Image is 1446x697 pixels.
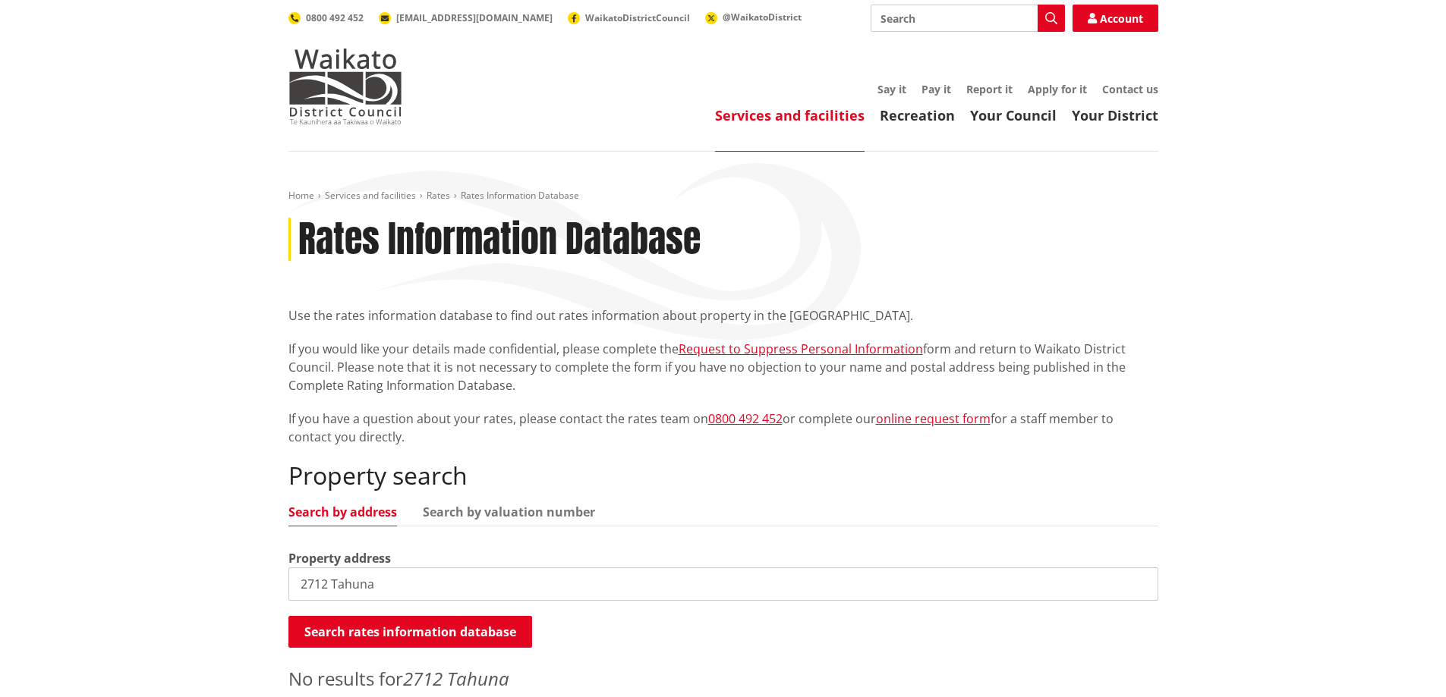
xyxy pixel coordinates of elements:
a: Say it [877,82,906,96]
a: Your District [1072,106,1158,124]
a: Services and facilities [325,189,416,202]
a: WaikatoDistrictCouncil [568,11,690,24]
span: 0800 492 452 [306,11,364,24]
span: @WaikatoDistrict [723,11,802,24]
a: Recreation [880,106,955,124]
p: If you have a question about your rates, please contact the rates team on or complete our for a s... [288,410,1158,446]
a: Account [1073,5,1158,32]
label: Property address [288,549,391,567]
a: Report it [966,82,1013,96]
span: Rates Information Database [461,189,579,202]
a: Your Council [970,106,1057,124]
a: Search by address [288,506,397,518]
a: online request form [876,410,991,427]
a: Pay it [921,82,951,96]
input: e.g. Duke Street NGARUAWAHIA [288,567,1158,601]
a: Home [288,189,314,202]
p: Use the rates information database to find out rates information about property in the [GEOGRAPHI... [288,306,1158,325]
a: 0800 492 452 [708,410,783,427]
p: No results for [288,665,1158,692]
iframe: Messenger Launcher [1376,633,1431,688]
em: 2712 Tahuna [403,666,509,691]
a: Contact us [1102,82,1158,96]
a: [EMAIL_ADDRESS][DOMAIN_NAME] [379,11,553,24]
a: Apply for it [1028,82,1087,96]
span: [EMAIL_ADDRESS][DOMAIN_NAME] [396,11,553,24]
nav: breadcrumb [288,190,1158,203]
a: Search by valuation number [423,506,595,518]
span: WaikatoDistrictCouncil [585,11,690,24]
a: Services and facilities [715,106,865,124]
a: Rates [427,189,450,202]
a: @WaikatoDistrict [705,11,802,24]
p: If you would like your details made confidential, please complete the form and return to Waikato ... [288,340,1158,394]
img: Waikato District Council - Te Kaunihera aa Takiwaa o Waikato [288,49,402,124]
button: Search rates information database [288,616,532,648]
h2: Property search [288,461,1158,490]
h1: Rates Information Database [298,218,701,262]
input: Search input [871,5,1065,32]
a: Request to Suppress Personal Information [679,341,923,357]
a: 0800 492 452 [288,11,364,24]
